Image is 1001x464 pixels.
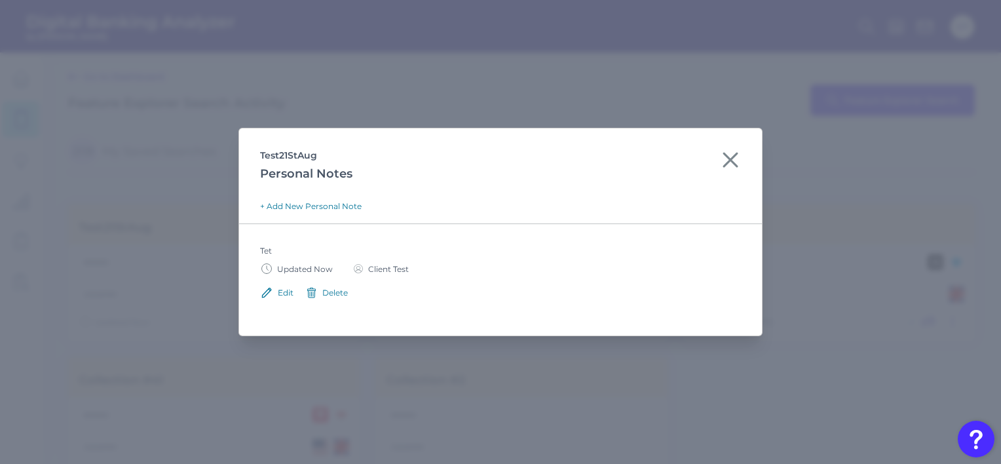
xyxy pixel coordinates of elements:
div: Delete [322,288,348,298]
div: Updated Now [277,264,333,274]
button: Open Resource Center [958,421,994,457]
div: Edit [278,288,293,298]
div: Client Test [368,264,409,274]
div: Test21StAug [260,149,720,161]
a: + Add New Personal Note [260,201,362,211]
button: Edit [260,286,293,300]
div: Personal Notes [260,166,720,181]
button: Delete [305,286,348,300]
div: Tet [260,246,741,256]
